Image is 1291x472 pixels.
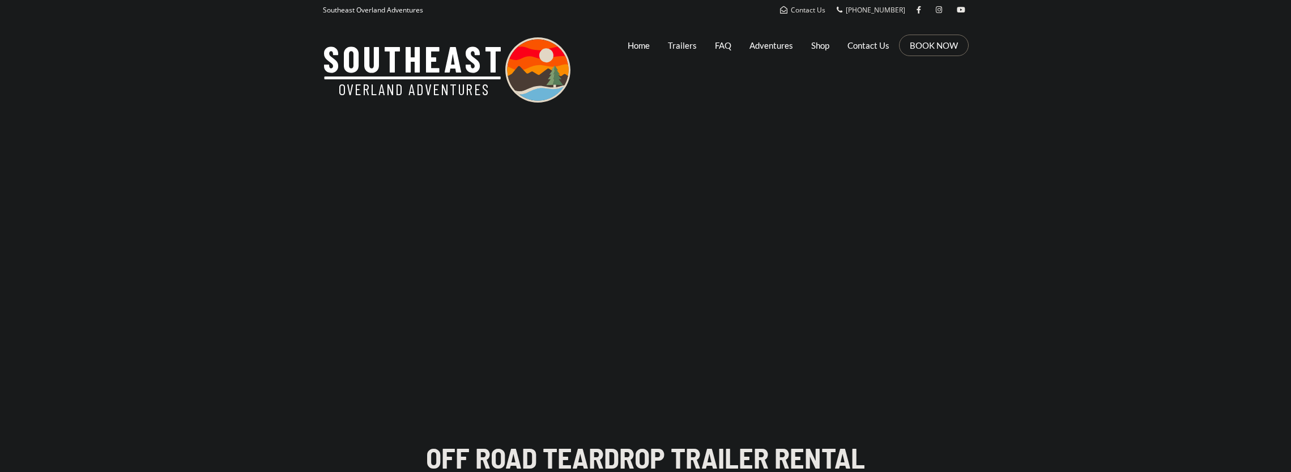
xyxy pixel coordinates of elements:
a: [PHONE_NUMBER] [837,5,905,15]
a: Adventures [749,31,793,59]
a: BOOK NOW [910,40,958,51]
span: Contact Us [791,5,825,15]
a: Shop [811,31,829,59]
a: Contact Us [847,31,889,59]
img: Southeast Overland Adventures [323,37,570,103]
a: Home [628,31,650,59]
a: Trailers [668,31,697,59]
span: [PHONE_NUMBER] [846,5,905,15]
p: Southeast Overland Adventures [323,3,423,18]
a: Contact Us [780,5,825,15]
a: FAQ [715,31,731,59]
